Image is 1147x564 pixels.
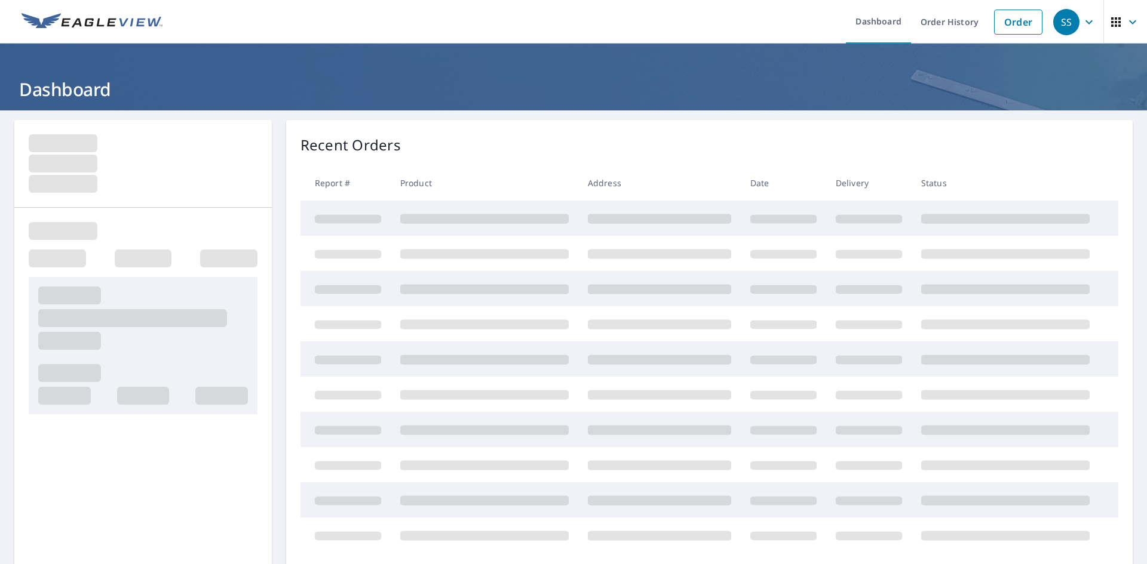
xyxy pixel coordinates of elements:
a: Order [994,10,1042,35]
th: Report # [300,165,391,201]
th: Delivery [826,165,912,201]
img: EV Logo [22,13,162,31]
h1: Dashboard [14,77,1133,101]
th: Date [741,165,826,201]
th: Address [578,165,741,201]
th: Product [391,165,578,201]
div: SS [1053,9,1079,35]
th: Status [912,165,1099,201]
p: Recent Orders [300,134,401,156]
